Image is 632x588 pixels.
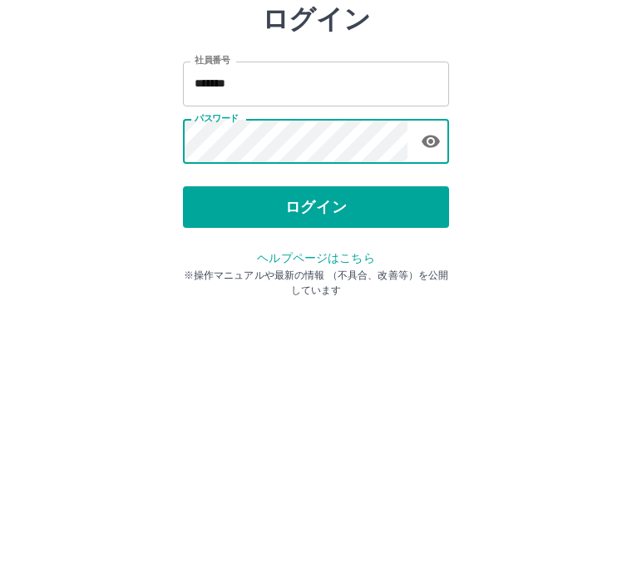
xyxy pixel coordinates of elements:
p: ※操作マニュアルや最新の情報 （不具合、改善等）を公開しています [183,369,449,399]
a: ヘルプページはこちら [257,353,374,366]
button: ログイン [183,288,449,329]
h2: ログイン [262,105,371,136]
label: 社員番号 [195,156,230,168]
label: パスワード [195,214,239,226]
